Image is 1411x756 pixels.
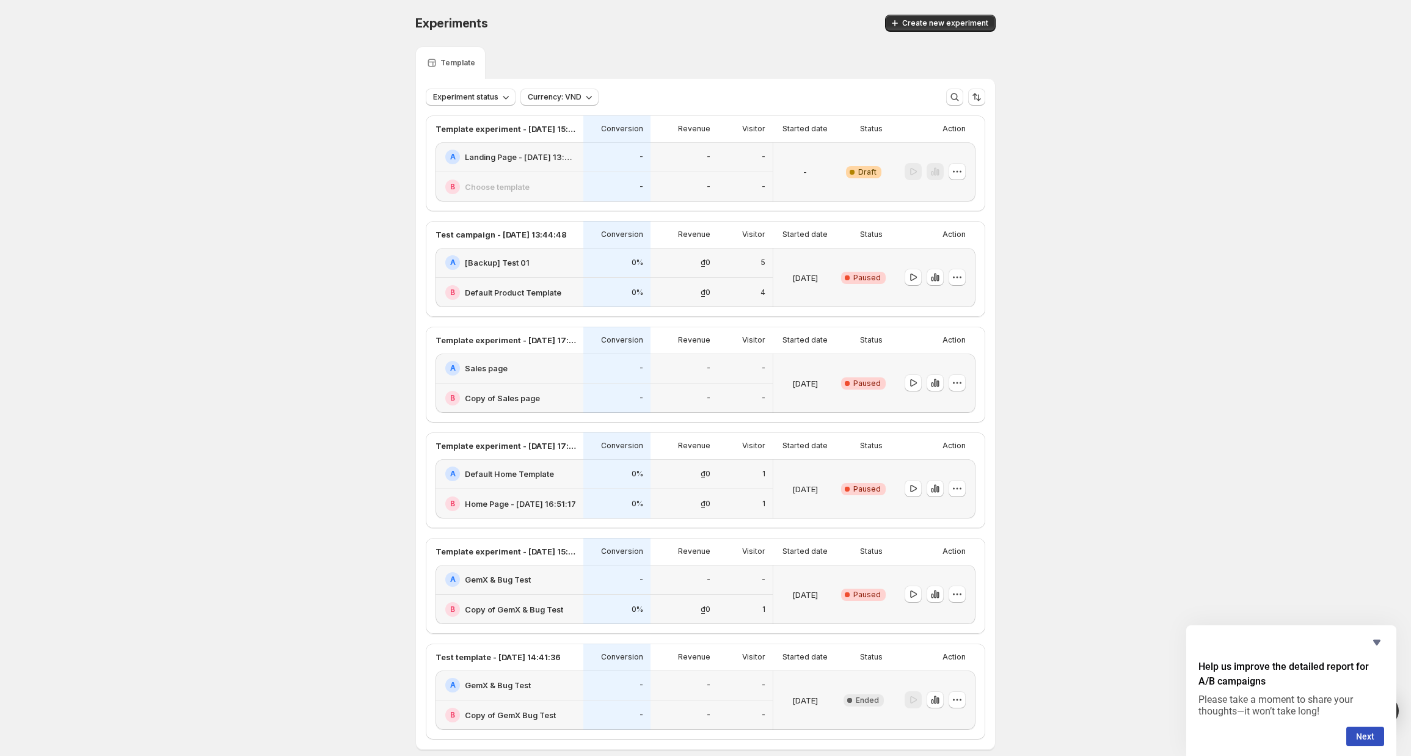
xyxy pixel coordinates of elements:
p: Action [942,335,966,345]
p: [DATE] [792,272,818,284]
p: Started date [782,441,828,451]
p: [DATE] [792,694,818,707]
p: Conversion [601,547,643,556]
h2: B [450,710,455,720]
p: Template [440,58,475,68]
p: Conversion [601,652,643,662]
h2: B [450,499,455,509]
p: Visitor [742,547,765,556]
p: - [707,182,710,192]
p: - [640,152,643,162]
p: 0% [632,469,643,479]
p: Action [942,441,966,451]
p: Template experiment - [DATE] 17:28:59 [436,334,576,346]
button: Currency: VND [520,89,599,106]
h2: A [450,680,456,690]
p: Status [860,547,883,556]
span: Experiment status [433,92,498,102]
p: - [640,363,643,373]
p: - [762,393,765,403]
p: - [803,166,807,178]
p: Status [860,230,883,239]
span: Draft [858,167,877,177]
p: - [762,680,765,690]
button: Sort the results [968,89,985,106]
p: Visitor [742,335,765,345]
p: [DATE] [792,377,818,390]
p: - [762,575,765,584]
p: Status [860,652,883,662]
h2: Help us improve the detailed report for A/B campaigns [1198,660,1384,689]
h2: B [450,288,455,297]
p: Action [942,124,966,134]
p: Status [860,441,883,451]
p: 5 [760,258,765,267]
p: [DATE] [792,589,818,601]
p: - [762,152,765,162]
p: - [707,363,710,373]
h2: Copy of Sales page [465,392,540,404]
h2: Home Page - [DATE] 16:51:17 [465,498,576,510]
p: Action [942,230,966,239]
h2: Default Product Template [465,286,561,299]
p: 0% [632,499,643,509]
p: ₫0 [701,605,710,614]
p: Conversion [601,230,643,239]
p: Visitor [742,441,765,451]
h2: A [450,258,456,267]
p: - [707,152,710,162]
p: 1 [762,499,765,509]
h2: Sales page [465,362,508,374]
span: Paused [853,379,881,388]
h2: A [450,363,456,373]
p: Started date [782,335,828,345]
span: Paused [853,484,881,494]
span: Paused [853,273,881,283]
p: ₫0 [701,469,710,479]
p: Template experiment - [DATE] 17:31:42 [436,440,576,452]
h2: [Backup] Test 01 [465,256,530,269]
h2: B [450,182,455,192]
p: - [707,393,710,403]
p: Started date [782,230,828,239]
h2: Choose template [465,181,530,193]
p: Conversion [601,124,643,134]
p: 4 [760,288,765,297]
div: Help us improve the detailed report for A/B campaigns [1198,635,1384,746]
p: Status [860,335,883,345]
h2: GemX & Bug Test [465,679,531,691]
h2: A [450,152,456,162]
p: - [762,363,765,373]
p: - [707,680,710,690]
h2: Copy of GemX & Bug Test [465,603,563,616]
p: - [640,575,643,584]
p: Visitor [742,652,765,662]
p: Test campaign - [DATE] 13:44:48 [436,228,567,241]
p: Revenue [678,441,710,451]
p: - [640,182,643,192]
p: 0% [632,605,643,614]
p: - [640,393,643,403]
p: Action [942,547,966,556]
p: 1 [762,605,765,614]
p: - [707,710,710,720]
p: Started date [782,652,828,662]
p: Visitor [742,124,765,134]
p: - [640,710,643,720]
button: Hide survey [1369,635,1384,650]
p: Test template - [DATE] 14:41:36 [436,651,561,663]
span: Paused [853,590,881,600]
span: Ended [856,696,879,705]
p: Revenue [678,230,710,239]
p: Revenue [678,124,710,134]
p: Template experiment - [DATE] 15:19:00 [436,545,576,558]
h2: GemX & Bug Test [465,573,531,586]
p: [DATE] [792,483,818,495]
p: Started date [782,547,828,556]
button: Create new experiment [885,15,996,32]
span: Experiments [415,16,488,31]
button: Experiment status [426,89,516,106]
p: Action [942,652,966,662]
h2: Default Home Template [465,468,554,480]
p: Template experiment - [DATE] 15:21:40 [436,123,576,135]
